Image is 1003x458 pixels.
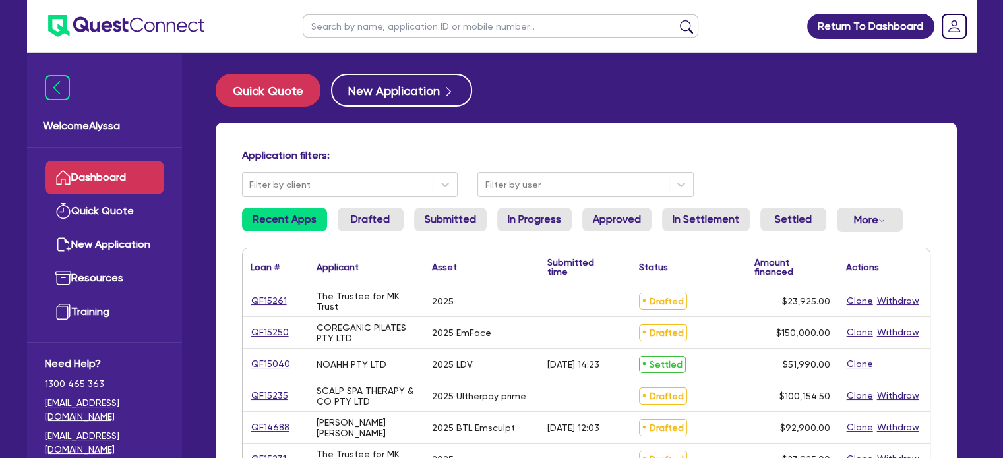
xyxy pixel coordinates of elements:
img: quick-quote [55,203,71,219]
div: 2025 BTL Emsculpt [432,422,515,433]
div: Applicant [317,262,359,272]
button: Clone [846,325,874,340]
span: Settled [639,356,686,373]
a: QF15235 [251,388,289,403]
img: new-application [55,237,71,252]
a: Resources [45,262,164,295]
div: 2025 Ultherpay prime [432,391,526,401]
div: Submitted time [547,258,611,276]
button: Clone [846,420,874,435]
button: Dropdown toggle [837,208,903,232]
div: Loan # [251,262,280,272]
a: Approved [582,208,652,231]
span: Drafted [639,387,687,405]
div: COREGANIC PILATES PTY LTD [317,322,416,343]
a: Quick Quote [45,194,164,228]
span: $150,000.00 [776,328,830,338]
button: Withdraw [876,388,920,403]
a: In Settlement [662,208,750,231]
span: $51,990.00 [783,359,830,370]
span: $23,925.00 [782,296,830,306]
span: Drafted [639,419,687,436]
a: In Progress [497,208,572,231]
a: QF14688 [251,420,290,435]
button: Clone [846,293,874,308]
a: QF15261 [251,293,288,308]
a: Drafted [338,208,404,231]
input: Search by name, application ID or mobile number... [303,14,698,38]
span: $100,154.50 [779,391,830,401]
button: New Application [331,74,472,107]
div: [PERSON_NAME] [PERSON_NAME] [317,417,416,438]
h4: Application filters: [242,149,930,161]
div: [DATE] 12:03 [547,422,599,433]
a: Training [45,295,164,329]
div: Asset [432,262,457,272]
button: Withdraw [876,325,920,340]
a: [EMAIL_ADDRESS][DOMAIN_NAME] [45,429,164,457]
div: NOAHH PTY LTD [317,359,386,370]
div: 2025 EmFace [432,328,491,338]
span: Drafted [639,324,687,341]
div: SCALP SPA THERAPY & CO PTY LTD [317,386,416,407]
div: The Trustee for MK Trust [317,291,416,312]
img: resources [55,270,71,286]
img: training [55,304,71,320]
div: 2025 LDV [432,359,473,370]
a: Dashboard [45,161,164,194]
a: Dropdown toggle [937,9,971,43]
span: Need Help? [45,356,164,372]
a: [EMAIL_ADDRESS][DOMAIN_NAME] [45,396,164,424]
div: Status [639,262,668,272]
span: $92,900.00 [780,422,830,433]
button: Quick Quote [216,74,320,107]
img: quest-connect-logo-blue [48,15,204,37]
div: Actions [846,262,879,272]
a: QF15040 [251,357,291,372]
div: [DATE] 14:23 [547,359,599,370]
button: Clone [846,357,874,372]
a: Recent Apps [242,208,327,231]
a: Return To Dashboard [807,14,934,39]
span: Welcome Alyssa [43,118,166,134]
a: QF15250 [251,325,289,340]
div: Amount financed [754,258,830,276]
span: 1300 465 363 [45,377,164,391]
img: icon-menu-close [45,75,70,100]
button: Clone [846,388,874,403]
button: Withdraw [876,420,920,435]
div: 2025 [432,296,454,306]
span: Drafted [639,293,687,310]
button: Withdraw [876,293,920,308]
a: Submitted [414,208,487,231]
a: New Application [45,228,164,262]
a: Quick Quote [216,74,331,107]
a: Settled [760,208,826,231]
